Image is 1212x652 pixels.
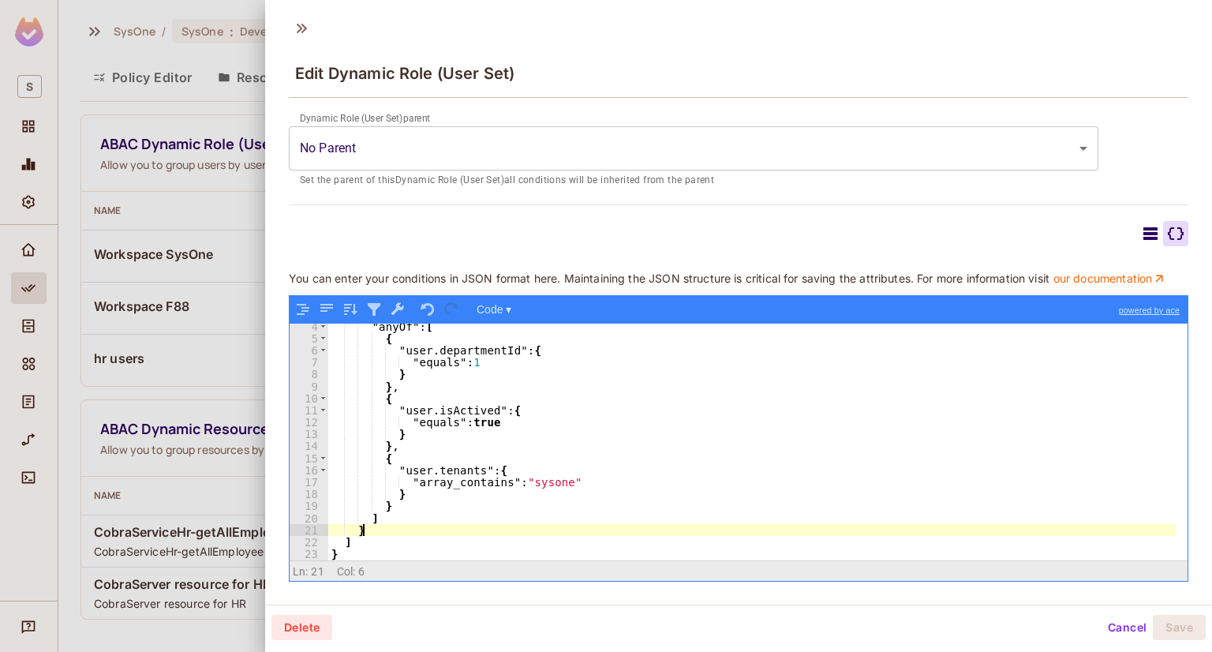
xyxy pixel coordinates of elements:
div: 15 [290,452,328,464]
div: 9 [290,380,328,392]
div: 6 [290,344,328,356]
a: powered by ace [1111,296,1188,324]
button: Redo (Ctrl+Shift+Z) [441,299,462,320]
div: 14 [290,440,328,452]
p: Set the parent of this Dynamic Role (User Set) all conditions will be inherited from the parent [300,173,1087,189]
span: Col: [337,565,356,578]
a: our documentation [1053,272,1167,286]
div: 7 [290,356,328,368]
div: 18 [290,488,328,500]
div: Without label [289,126,1098,170]
div: 5 [290,332,328,344]
div: 4 [290,320,328,332]
button: Delete [271,615,332,640]
button: Undo last action (Ctrl+Z) [417,299,438,320]
p: You can enter your conditions in JSON format here. Maintaining the JSON structure is critical for... [289,272,1188,286]
div: 22 [290,536,328,548]
button: Format JSON data, with proper indentation and line feeds (Ctrl+I) [293,299,313,320]
span: 6 [358,565,365,578]
div: 13 [290,428,328,440]
div: 20 [290,512,328,524]
div: 12 [290,416,328,428]
button: Compact JSON data, remove all whitespaces (Ctrl+Shift+I) [316,299,337,320]
span: Ln: [293,565,308,578]
div: 21 [290,524,328,536]
div: 23 [290,548,328,560]
div: 19 [290,500,328,511]
button: Sort contents [340,299,361,320]
div: 10 [290,392,328,404]
span: 21 [311,565,324,578]
button: Filter, sort, or transform contents [364,299,384,320]
div: 11 [290,404,328,416]
label: Dynamic Role (User Set) parent [300,111,430,125]
span: Edit Dynamic Role (User Set) [295,64,514,83]
div: 17 [290,476,328,488]
button: Cancel [1102,615,1153,640]
button: Code ▾ [471,299,517,320]
div: 16 [290,464,328,476]
button: Repair JSON: fix quotes and escape characters, remove comments and JSONP notation, turn JavaScrip... [387,299,408,320]
button: Save [1153,615,1206,640]
div: 8 [290,368,328,380]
